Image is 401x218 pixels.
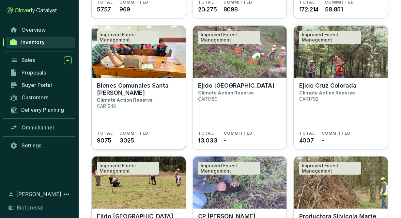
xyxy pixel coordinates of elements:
span: COMMITTED [119,130,148,136]
p: Climate Action Reserve [299,90,355,95]
a: Inventory [6,37,75,48]
span: - [224,136,226,144]
p: Climate Action Reserve [198,90,254,95]
span: 5757 [97,5,111,14]
div: Improved Forest Management [97,161,159,175]
p: Ejido [GEOGRAPHIC_DATA] [198,82,274,89]
div: Improved Forest Management [299,161,361,175]
p: CAR1789 [198,96,218,101]
p: Bienes Comunales Santa [PERSON_NAME] [97,82,180,96]
img: Ejido Llano Grande [193,25,287,78]
span: COMMITTED [321,130,350,136]
a: Ejido Cruz ColoradaImproved Forest ManagementEjido Cruz ColoradaClimate Action ReserveCAR1792TOTA... [293,25,388,149]
span: [PERSON_NAME] [16,190,61,198]
span: COMMITTED [224,130,253,136]
span: Customers [22,94,48,101]
span: Sales [22,57,35,63]
span: Settings [22,142,41,149]
div: Improved Forest Management [198,161,260,175]
a: Proposals [7,67,75,78]
img: Ejido San Luis del Valle [92,156,186,209]
span: Omnichannel [22,124,54,131]
a: Overview [7,24,75,35]
img: Productora Silvícola Marte S.P.R. de R.L. [294,156,388,209]
a: Delivery Planning [7,104,75,115]
a: Buyer Portal [7,79,75,91]
span: 58.851 [325,5,343,14]
a: Settings [7,140,75,151]
span: 13.033 [198,136,217,144]
div: Improved Forest Management [198,31,260,44]
span: Buyer Portal [22,82,52,88]
span: 172.214 [299,5,318,14]
a: Ejido Llano GrandeImproved Forest ManagementEjido [GEOGRAPHIC_DATA]Climate Action ReserveCAR1789T... [193,25,287,149]
span: 9075 [97,136,111,144]
img: Ejido Cruz Colorada [294,25,388,78]
span: Bioforestal [17,204,43,211]
a: Bienes Comunales Santa Isabel ChalmaImproved Forest ManagementBienes Comunales Santa [PERSON_NAME... [91,25,186,149]
span: 3025 [119,136,134,144]
a: Customers [7,92,75,103]
span: - [321,136,324,144]
span: TOTAL [198,130,214,136]
div: Improved Forest Management [299,31,361,44]
p: Climate Action Reserve [97,97,153,102]
span: Overview [22,26,46,33]
span: 969 [119,5,130,14]
span: 8098 [223,5,238,14]
p: CAR1546 [97,103,116,109]
span: TOTAL [97,130,113,136]
p: CAR1792 [299,96,318,101]
span: TOTAL [299,130,315,136]
span: Delivery Planning [21,107,64,113]
img: Bienes Comunales Santa Isabel Chalma [92,25,186,78]
p: Ejido Cruz Colorada [299,82,356,89]
span: 4007 [299,136,314,144]
span: Proposals [22,69,46,76]
a: Omnichannel [7,122,75,133]
div: Improved Forest Management [97,31,159,44]
span: Inventory [21,39,44,45]
span: 20.275 [198,5,217,14]
img: CP Alejandro Herrera [193,156,287,209]
a: Sales [7,55,75,66]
